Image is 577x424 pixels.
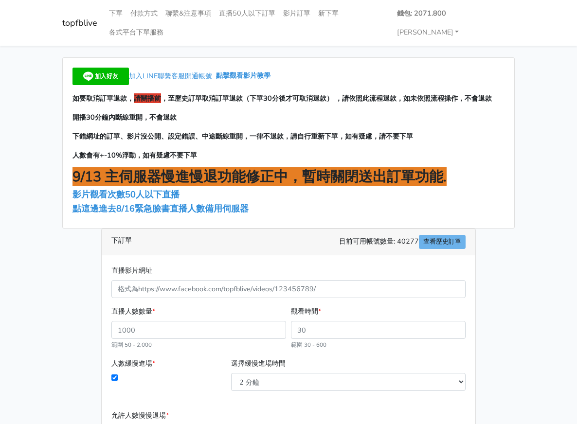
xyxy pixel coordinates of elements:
[105,4,126,23] a: 下單
[134,93,161,103] span: 請關播前
[72,112,177,122] span: 開播30分鐘內斷線重開，不會退款
[419,235,466,249] a: 查看歷史訂單
[215,4,279,23] a: 直播50人以下訂單
[111,341,152,349] small: 範圍 50 - 2,000
[314,4,343,23] a: 新下單
[105,23,167,42] a: 各式平台下單服務
[72,68,129,85] img: 加入好友
[62,14,97,33] a: topfblive
[72,167,447,186] span: 9/13 主伺服器慢進慢退功能修正中，暫時關閉送出訂單功能.
[393,23,463,42] a: [PERSON_NAME]
[161,93,492,103] span: ，至歷史訂單取消訂單退款（下單30分後才可取消退款） ，請依照此流程退款，如未依照流程操作，不會退款
[279,4,314,23] a: 影片訂單
[111,321,286,339] input: 1000
[291,341,326,349] small: 範圍 30 - 600
[72,203,249,214] a: 點這邊進去8/16緊急臉書直播人數備用伺服器
[111,410,169,421] label: 允許人數慢慢退場
[231,358,286,369] label: 選擇緩慢進場時間
[111,306,155,317] label: 直播人數數量
[126,4,162,23] a: 付款方式
[339,235,466,249] span: 目前可用帳號數量: 40277
[111,280,466,298] input: 格式為https://www.facebook.com/topfblive/videos/123456789/
[397,8,446,18] strong: 錢包: 2071.800
[393,4,450,23] a: 錢包: 2071.800
[125,189,182,200] a: 50人以下直播
[111,358,155,369] label: 人數緩慢進場
[125,189,180,200] span: 50人以下直播
[72,131,413,141] span: 下錯網址的訂單、影片沒公開、設定錯誤、中途斷線重開，一律不退款，請自行重新下單，如有疑慮，請不要下單
[102,229,475,255] div: 下訂單
[72,93,134,103] span: 如要取消訂單退款，
[111,265,152,276] label: 直播影片網址
[291,321,466,339] input: 30
[72,189,125,200] a: 影片觀看次數
[162,4,215,23] a: 聯繫&注意事項
[72,71,216,81] a: 加入LINE聯繫客服開通帳號
[129,71,212,81] span: 加入LINE聯繫客服開通帳號
[216,71,270,81] a: 點擊觀看影片教學
[291,306,321,317] label: 觀看時間
[72,150,197,160] span: 人數會有+-10%浮動，如有疑慮不要下單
